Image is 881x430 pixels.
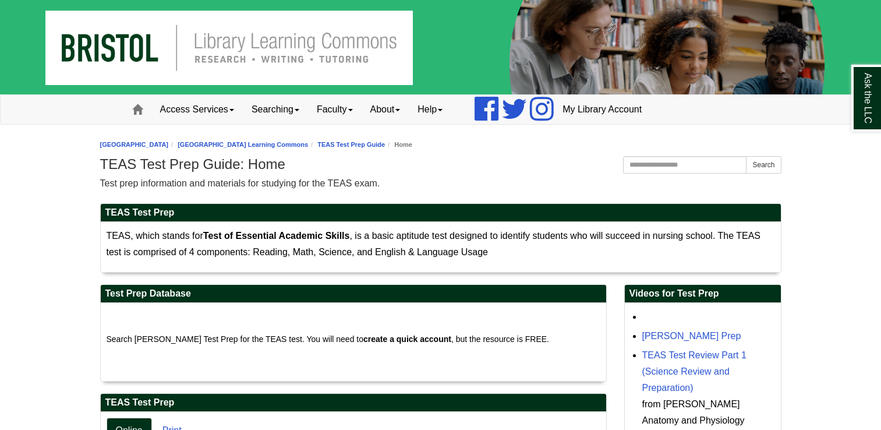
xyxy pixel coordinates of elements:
span: Test prep information and materials for studying for the TEAS exam. [100,178,380,188]
h2: TEAS Test Prep [101,204,781,222]
a: [GEOGRAPHIC_DATA] Learning Commons [178,141,308,148]
p: TEAS, which stands for , is a basic aptitude test designed to identify students who will succeed ... [107,228,775,260]
nav: breadcrumb [100,139,781,150]
button: Search [746,156,781,174]
strong: create a quick account [363,334,451,344]
a: Help [409,95,451,124]
div: from [PERSON_NAME] Anatomy and Physiology [642,396,775,429]
a: Access Services [151,95,243,124]
li: Home [385,139,412,150]
a: About [362,95,409,124]
a: My Library Account [554,95,650,124]
strong: Test of Essential Academic Skills [203,231,350,241]
a: TEAS Test Prep Guide [317,141,385,148]
h2: Test Prep Database [101,285,606,303]
a: [GEOGRAPHIC_DATA] [100,141,169,148]
h2: TEAS Test Prep [101,394,606,412]
a: Searching [243,95,308,124]
a: [PERSON_NAME] Prep [642,331,741,341]
h1: TEAS Test Prep Guide: Home [100,156,781,172]
a: Faculty [308,95,362,124]
a: TEAS Test Review Part 1 (Science Review and Preparation) [642,350,746,393]
h2: Videos for Test Prep [625,285,781,303]
span: Search [PERSON_NAME] Test Prep for the TEAS test. You will need to , but the resource is FREE. [107,334,550,344]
